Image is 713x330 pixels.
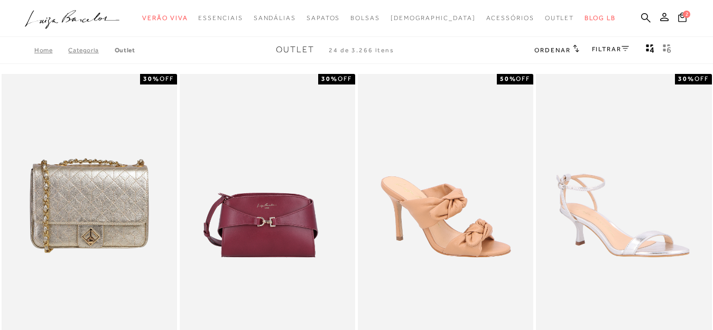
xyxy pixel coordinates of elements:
a: noSubCategoriesText [254,8,296,28]
strong: 30% [678,75,695,82]
span: Sandálias [254,14,296,22]
span: Ordenar [534,46,570,54]
span: Outlet [276,45,314,54]
a: noSubCategoriesText [486,8,534,28]
span: 24 de 3.266 itens [329,46,394,54]
a: BLOG LB [585,8,615,28]
a: noSubCategoriesText [391,8,476,28]
a: Outlet [115,46,135,54]
a: Categoria [68,46,114,54]
a: noSubCategoriesText [350,8,380,28]
span: Essenciais [198,14,243,22]
span: Sapatos [307,14,340,22]
a: noSubCategoriesText [198,8,243,28]
a: noSubCategoriesText [307,8,340,28]
span: OFF [516,75,530,82]
span: Verão Viva [142,14,188,22]
a: noSubCategoriesText [142,8,188,28]
span: OFF [160,75,174,82]
span: [DEMOGRAPHIC_DATA] [391,14,476,22]
button: Mostrar 4 produtos por linha [643,43,658,57]
span: OFF [338,75,352,82]
span: 2 [683,11,690,18]
span: BLOG LB [585,14,615,22]
button: 2 [675,12,690,26]
a: noSubCategoriesText [545,8,575,28]
a: Home [34,46,68,54]
button: gridText6Desc [660,43,674,57]
strong: 30% [143,75,160,82]
strong: 50% [500,75,516,82]
span: Acessórios [486,14,534,22]
a: FILTRAR [592,45,629,53]
strong: 30% [321,75,338,82]
span: Outlet [545,14,575,22]
span: Bolsas [350,14,380,22]
span: OFF [695,75,709,82]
